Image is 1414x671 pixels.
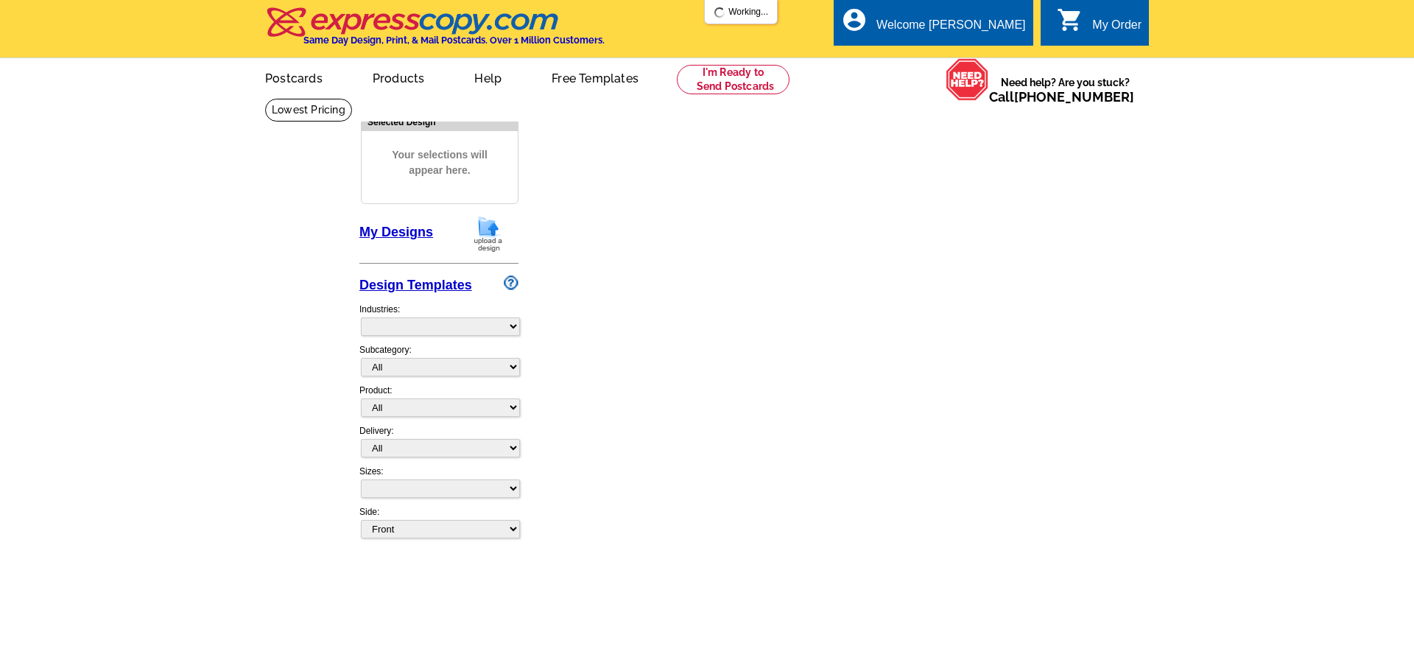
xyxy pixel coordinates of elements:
div: Subcategory: [359,343,518,384]
div: Selected Design [362,115,518,129]
div: Side: [359,505,518,540]
a: Postcards [242,60,346,94]
div: My Order [1092,18,1142,39]
div: Product: [359,384,518,424]
img: help [946,58,989,101]
span: Need help? Are you stuck? [989,75,1142,105]
span: Call [989,89,1134,105]
img: design-wizard-help-icon.png [504,275,518,290]
a: Products [349,60,449,94]
i: shopping_cart [1057,7,1083,33]
a: Design Templates [359,278,472,292]
a: Free Templates [528,60,662,94]
a: [PHONE_NUMBER] [1014,89,1134,105]
div: Delivery: [359,424,518,465]
img: upload-design [469,215,507,253]
img: loading... [714,7,725,18]
div: Welcome [PERSON_NAME] [876,18,1025,39]
a: Same Day Design, Print, & Mail Postcards. Over 1 Million Customers. [265,18,605,46]
div: Sizes: [359,465,518,505]
a: Help [451,60,525,94]
i: account_circle [841,7,868,33]
h4: Same Day Design, Print, & Mail Postcards. Over 1 Million Customers. [303,35,605,46]
div: Industries: [359,295,518,343]
span: Your selections will appear here. [373,133,507,193]
a: shopping_cart My Order [1057,16,1142,35]
a: My Designs [359,225,433,239]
